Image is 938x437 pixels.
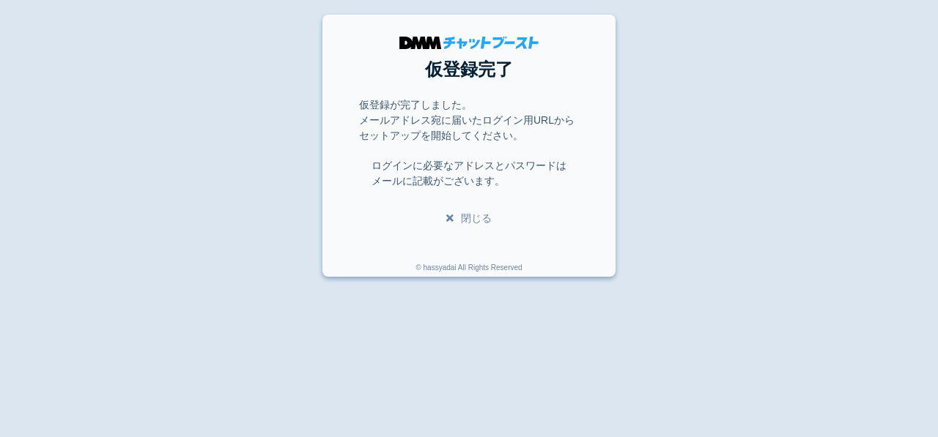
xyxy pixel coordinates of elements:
[372,158,566,189] p: ログインに必要なアドレスとパスワードは メールに記載がございます。
[399,37,539,49] img: DMMチャットブースト
[359,56,579,83] h1: 仮登録完了
[416,262,522,277] div: © hassyadai All Rights Reserved
[359,97,579,143] p: 仮登録が完了しました。 メールアドレス宛に届いたログイン用URLからセットアップを開始してください。
[446,212,492,224] a: 閉じる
